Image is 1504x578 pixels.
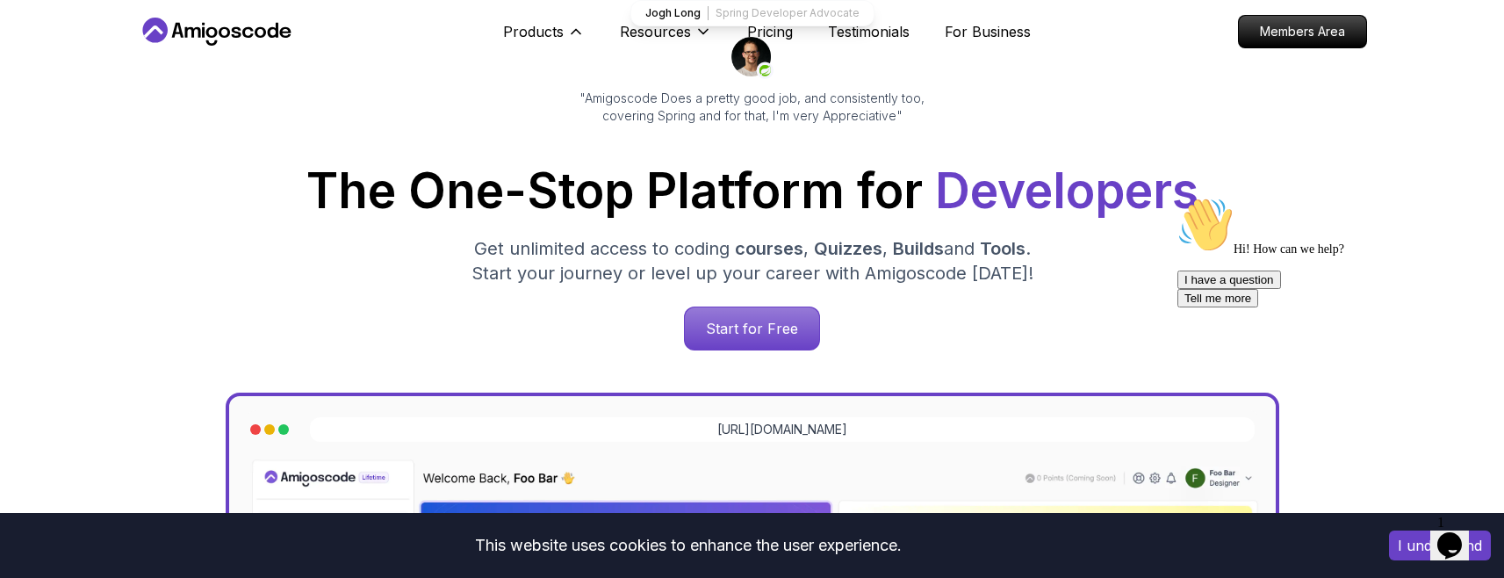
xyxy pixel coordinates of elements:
button: Tell me more [7,99,88,118]
p: Resources [620,21,691,42]
div: 👋Hi! How can we help?I have a questionTell me more [7,7,323,118]
span: Hi! How can we help? [7,53,174,66]
iframe: chat widget [1170,190,1486,499]
p: Members Area [1239,16,1366,47]
a: Testimonials [828,21,910,42]
button: I have a question [7,81,111,99]
a: For Business [945,21,1031,42]
button: Resources [620,21,712,56]
p: Products [503,21,564,42]
img: :wave: [7,7,63,63]
button: Accept cookies [1389,531,1491,560]
iframe: chat widget [1430,508,1486,560]
div: This website uses cookies to enhance the user experience. [13,526,1363,565]
a: Pricing [747,21,793,42]
a: Members Area [1238,15,1367,48]
button: Products [503,21,585,56]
